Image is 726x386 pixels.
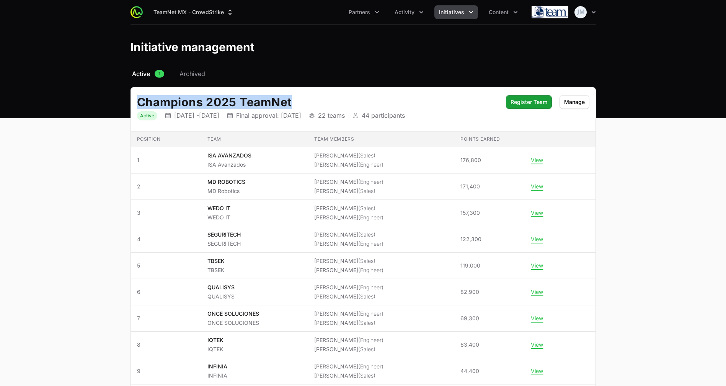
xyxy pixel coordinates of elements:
[207,214,230,221] p: WEDO IT
[531,289,543,295] button: View
[390,5,428,19] button: Activity
[179,69,205,78] span: Archived
[358,293,375,300] span: (Sales)
[131,69,596,78] nav: Initiative activity log navigation
[174,112,219,119] p: [DATE] - [DATE]
[358,240,383,247] span: (Engineer)
[137,262,195,269] span: 5
[314,214,383,221] li: [PERSON_NAME]
[564,97,585,107] span: Manage
[207,178,245,186] p: MD ROBOTICS
[314,152,383,159] li: [PERSON_NAME]
[454,131,525,147] th: Points earned
[207,293,235,300] p: QUALISYS
[574,6,587,18] img: Juan Manuel Zuleta
[358,337,383,343] span: (Engineer)
[434,5,478,19] div: Initiatives menu
[314,345,383,353] li: [PERSON_NAME]
[531,315,543,322] button: View
[131,131,201,147] th: Position
[207,240,241,248] p: SEGURITECH
[137,341,195,349] span: 8
[484,5,522,19] button: Content
[207,204,230,212] p: WEDO IT
[531,236,543,243] button: View
[137,183,195,190] span: 2
[532,5,568,20] img: TeamNet MX
[460,262,480,269] span: 119,000
[358,310,383,317] span: (Engineer)
[314,187,383,195] li: [PERSON_NAME]
[460,156,481,164] span: 176,800
[358,161,383,168] span: (Engineer)
[489,8,509,16] span: Content
[314,310,383,318] li: [PERSON_NAME]
[358,231,375,238] span: (Sales)
[439,8,464,16] span: Initiatives
[460,341,479,349] span: 63,400
[314,240,383,248] li: [PERSON_NAME]
[506,95,552,109] button: Register Team
[207,372,227,380] p: INFINIA
[143,5,522,19] div: Main navigation
[137,315,195,322] span: 7
[314,284,383,291] li: [PERSON_NAME]
[358,320,375,326] span: (Sales)
[390,5,428,19] div: Activity menu
[207,257,225,265] p: TBSEK
[358,267,383,273] span: (Engineer)
[358,372,375,379] span: (Sales)
[344,5,384,19] button: Partners
[207,310,259,318] p: ONCE SOLUCIONES
[207,284,235,291] p: QUALISYS
[201,131,308,147] th: Team
[358,284,383,290] span: (Engineer)
[460,235,481,243] span: 122,300
[358,178,383,185] span: (Engineer)
[344,5,384,19] div: Partners menu
[531,209,543,216] button: View
[137,209,195,217] span: 3
[207,161,251,169] p: ISA Avanzados
[314,319,383,327] li: [PERSON_NAME]
[308,131,454,147] th: Team members
[137,288,195,296] span: 6
[460,183,480,190] span: 171,400
[178,69,207,78] a: Archived
[131,40,255,54] h1: Initiative management
[314,363,383,370] li: [PERSON_NAME]
[511,97,547,107] span: Register Team
[137,235,195,243] span: 4
[207,319,259,327] p: ONCE SOLUCIONES
[460,367,479,375] span: 44,400
[314,266,383,274] li: [PERSON_NAME]
[358,363,383,370] span: (Engineer)
[358,188,375,194] span: (Sales)
[434,5,478,19] button: Initiatives
[460,315,479,322] span: 69,300
[137,367,195,375] span: 9
[358,346,375,352] span: (Sales)
[207,266,225,274] p: TBSEK
[207,152,251,159] p: ISA AVANZADOS
[207,187,245,195] p: MD Robotics
[460,209,480,217] span: 157,300
[207,231,241,238] p: SEGURITECH
[137,95,498,109] h2: Champions 2025 TeamNet
[531,157,543,164] button: View
[460,288,479,296] span: 82,900
[362,112,405,119] p: 44 participants
[236,112,301,119] p: Final approval: [DATE]
[314,336,383,344] li: [PERSON_NAME]
[358,258,375,264] span: (Sales)
[358,205,375,211] span: (Sales)
[531,341,543,348] button: View
[314,372,383,380] li: [PERSON_NAME]
[207,363,227,370] p: INFINIA
[314,231,383,238] li: [PERSON_NAME]
[314,161,383,169] li: [PERSON_NAME]
[137,156,195,164] span: 1
[531,262,543,269] button: View
[484,5,522,19] div: Content menu
[149,5,238,19] button: TeamNet MX - CrowdStrike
